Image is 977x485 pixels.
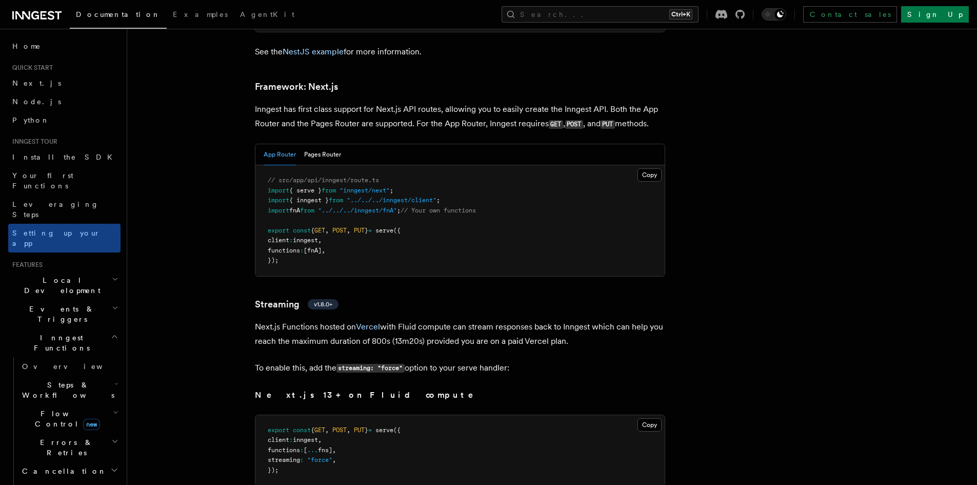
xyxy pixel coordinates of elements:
span: serve [375,227,393,234]
button: Inngest Functions [8,328,121,357]
button: Pages Router [304,144,341,165]
span: , [332,447,336,454]
span: import [268,207,289,214]
span: "../../../inngest/client" [347,197,436,204]
span: client [268,436,289,443]
span: v1.8.0+ [314,300,332,308]
span: Cancellation [18,466,107,476]
code: POST [565,120,583,129]
span: Python [12,116,50,124]
button: Cancellation [18,462,121,480]
span: PUT [354,426,365,434]
button: Copy [637,418,662,432]
span: , [318,237,322,244]
span: inngest [293,237,318,244]
span: streaming [268,456,300,463]
span: , [322,247,325,254]
span: Install the SDK [12,153,118,161]
span: POST [332,227,347,234]
span: functions [268,447,300,454]
code: streaming: "force" [336,364,405,373]
span: , [325,227,329,234]
span: Overview [22,362,128,371]
button: Flow Controlnew [18,404,121,433]
span: : [300,456,304,463]
span: from [322,187,336,194]
span: { serve } [289,187,322,194]
a: Overview [18,357,121,376]
a: Install the SDK [8,148,121,166]
span: export [268,227,289,234]
span: Next.js [12,79,61,87]
kbd: Ctrl+K [669,9,692,20]
span: : [289,237,293,244]
span: import [268,197,289,204]
span: , [325,426,329,434]
span: Inngest Functions [8,333,111,353]
span: "inngest/next" [340,187,390,194]
strong: Next.js 13+ on Fluid compute [255,390,488,400]
span: [ [304,447,307,454]
span: PUT [354,227,365,234]
button: Events & Triggers [8,300,121,328]
a: Vercel [356,322,380,332]
span: { [311,426,314,434]
button: Steps & Workflows [18,376,121,404]
span: , [318,436,322,443]
span: import [268,187,289,194]
a: Sign Up [901,6,969,23]
span: // Your own functions [401,207,476,214]
a: Your first Functions [8,166,121,195]
span: Leveraging Steps [12,200,99,219]
p: Next.js Functions hosted on with Fluid compute can stream responses back to Inngest which can hel... [255,320,665,348]
span: from [329,197,343,204]
span: GET [314,426,325,434]
span: Steps & Workflows [18,380,114,400]
span: ({ [393,426,401,434]
span: } [365,227,368,234]
span: Inngest tour [8,138,57,146]
span: : [289,436,293,443]
span: Events & Triggers [8,304,112,324]
span: Features [8,261,43,269]
button: App Router [264,144,296,165]
span: const [293,426,311,434]
a: AgentKit [234,3,301,28]
span: ; [397,207,401,214]
button: Local Development [8,271,121,300]
a: Setting up your app [8,224,121,253]
a: Framework: Next.js [255,80,338,94]
span: Flow Control [18,409,113,429]
p: To enable this, add the option to your serve handler: [255,361,665,376]
span: : [300,447,304,454]
span: ({ [393,227,401,234]
span: } [365,426,368,434]
span: fnA [289,207,300,214]
span: Documentation [76,10,161,18]
span: new [83,419,100,430]
a: Home [8,37,121,55]
span: Examples [173,10,228,18]
span: ... [307,447,318,454]
span: serve [375,426,393,434]
span: // src/app/api/inngest/route.ts [268,177,379,184]
code: GET [549,120,563,129]
a: Streamingv1.8.0+ [255,297,338,312]
button: Search...Ctrl+K [502,6,699,23]
a: Next.js [8,74,121,92]
a: NestJS example [283,47,344,56]
span: Setting up your app [12,229,101,247]
span: POST [332,426,347,434]
span: Node.js [12,98,61,106]
span: inngest [293,436,318,443]
button: Copy [637,168,662,182]
span: from [300,207,314,214]
span: = [368,426,372,434]
span: Your first Functions [12,171,73,190]
span: AgentKit [240,10,294,18]
span: { inngest } [289,197,329,204]
button: Toggle dark mode [762,8,786,21]
span: "force" [307,456,332,463]
span: : [300,247,304,254]
span: [fnA] [304,247,322,254]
